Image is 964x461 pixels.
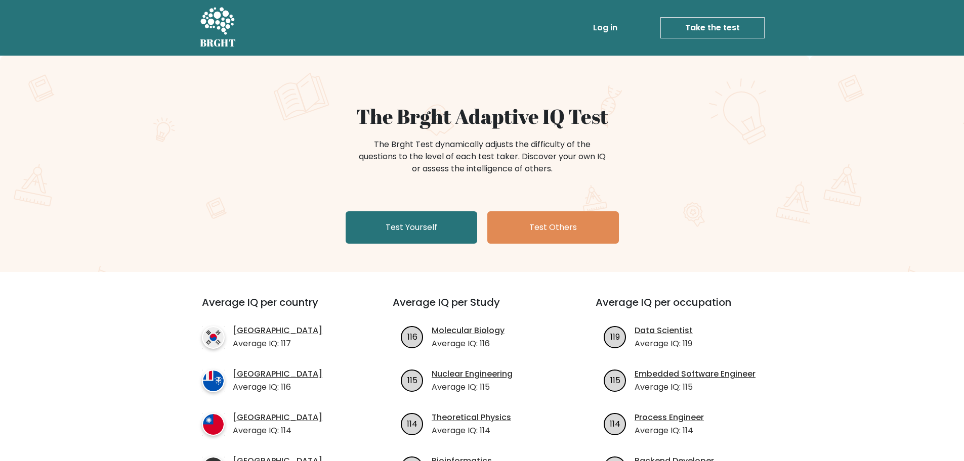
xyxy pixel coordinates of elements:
p: Average IQ: 117 [233,338,322,350]
text: 119 [610,331,620,342]
p: Average IQ: 114 [432,425,511,437]
text: 115 [407,374,417,386]
p: Average IQ: 115 [432,381,513,393]
a: Test Yourself [346,211,477,244]
a: Take the test [660,17,765,38]
a: Test Others [487,211,619,244]
a: [GEOGRAPHIC_DATA] [233,325,322,337]
p: Average IQ: 119 [635,338,693,350]
text: 114 [610,418,620,429]
h5: BRGHT [200,37,236,49]
p: Average IQ: 115 [635,381,756,393]
p: Average IQ: 116 [432,338,505,350]
a: Log in [589,18,621,38]
a: [GEOGRAPHIC_DATA] [233,411,322,424]
a: Data Scientist [635,325,693,337]
text: 116 [407,331,417,342]
a: [GEOGRAPHIC_DATA] [233,368,322,380]
a: Process Engineer [635,411,704,424]
a: Theoretical Physics [432,411,511,424]
p: Average IQ: 114 [233,425,322,437]
text: 115 [610,374,620,386]
p: Average IQ: 116 [233,381,322,393]
h3: Average IQ per Study [393,296,571,320]
a: Nuclear Engineering [432,368,513,380]
div: The Brght Test dynamically adjusts the difficulty of the questions to the level of each test take... [356,139,609,175]
h1: The Brght Adaptive IQ Test [235,104,729,128]
h3: Average IQ per country [202,296,356,320]
img: country [202,326,225,349]
p: Average IQ: 114 [635,425,704,437]
a: Embedded Software Engineer [635,368,756,380]
img: country [202,370,225,392]
a: BRGHT [200,4,236,52]
h3: Average IQ per occupation [596,296,774,320]
a: Molecular Biology [432,325,505,337]
img: country [202,413,225,436]
text: 114 [407,418,417,429]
